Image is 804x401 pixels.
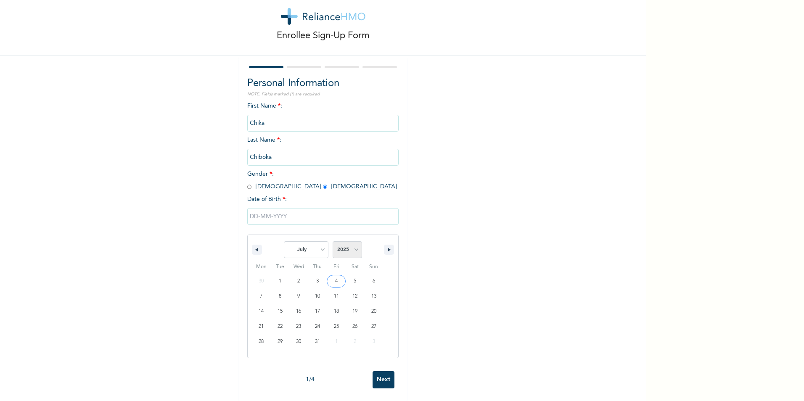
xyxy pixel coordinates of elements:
[315,334,320,349] span: 31
[259,334,264,349] span: 28
[247,115,399,132] input: Enter your first name
[279,274,281,289] span: 1
[297,289,300,304] span: 9
[364,319,383,334] button: 27
[277,29,370,43] p: Enrollee Sign-Up Form
[354,274,356,289] span: 5
[247,208,399,225] input: DD-MM-YYYY
[278,319,283,334] span: 22
[315,319,320,334] span: 24
[296,319,301,334] span: 23
[271,260,290,274] span: Tue
[373,274,375,289] span: 6
[308,289,327,304] button: 10
[247,91,399,98] p: NOTE: Fields marked (*) are required
[308,304,327,319] button: 17
[334,289,339,304] span: 11
[247,137,399,160] span: Last Name :
[315,289,320,304] span: 10
[252,334,271,349] button: 28
[373,371,394,388] input: Next
[278,334,283,349] span: 29
[289,319,308,334] button: 23
[289,304,308,319] button: 16
[289,334,308,349] button: 30
[346,304,365,319] button: 19
[352,304,357,319] span: 19
[297,274,300,289] span: 2
[271,334,290,349] button: 29
[352,319,357,334] span: 26
[364,304,383,319] button: 20
[247,103,399,126] span: First Name :
[247,375,373,384] div: 1 / 4
[247,195,287,204] span: Date of Birth :
[335,274,338,289] span: 4
[327,260,346,274] span: Fri
[271,289,290,304] button: 8
[308,274,327,289] button: 3
[327,304,346,319] button: 18
[308,260,327,274] span: Thu
[316,274,319,289] span: 3
[296,304,301,319] span: 16
[252,260,271,274] span: Mon
[289,260,308,274] span: Wed
[346,319,365,334] button: 26
[247,171,397,190] span: Gender : [DEMOGRAPHIC_DATA] [DEMOGRAPHIC_DATA]
[364,289,383,304] button: 13
[327,289,346,304] button: 11
[271,274,290,289] button: 1
[371,304,376,319] span: 20
[371,289,376,304] span: 13
[346,274,365,289] button: 5
[259,304,264,319] span: 14
[259,319,264,334] span: 21
[352,289,357,304] span: 12
[296,334,301,349] span: 30
[346,260,365,274] span: Sat
[346,289,365,304] button: 12
[279,289,281,304] span: 8
[315,304,320,319] span: 17
[271,319,290,334] button: 22
[364,260,383,274] span: Sun
[334,319,339,334] span: 25
[252,319,271,334] button: 21
[327,274,346,289] button: 4
[371,319,376,334] span: 27
[334,304,339,319] span: 18
[252,304,271,319] button: 14
[247,149,399,166] input: Enter your last name
[289,274,308,289] button: 2
[364,274,383,289] button: 6
[308,334,327,349] button: 31
[271,304,290,319] button: 15
[278,304,283,319] span: 15
[260,289,262,304] span: 7
[308,319,327,334] button: 24
[281,8,365,25] img: logo
[252,289,271,304] button: 7
[289,289,308,304] button: 9
[327,319,346,334] button: 25
[247,76,399,91] h2: Personal Information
